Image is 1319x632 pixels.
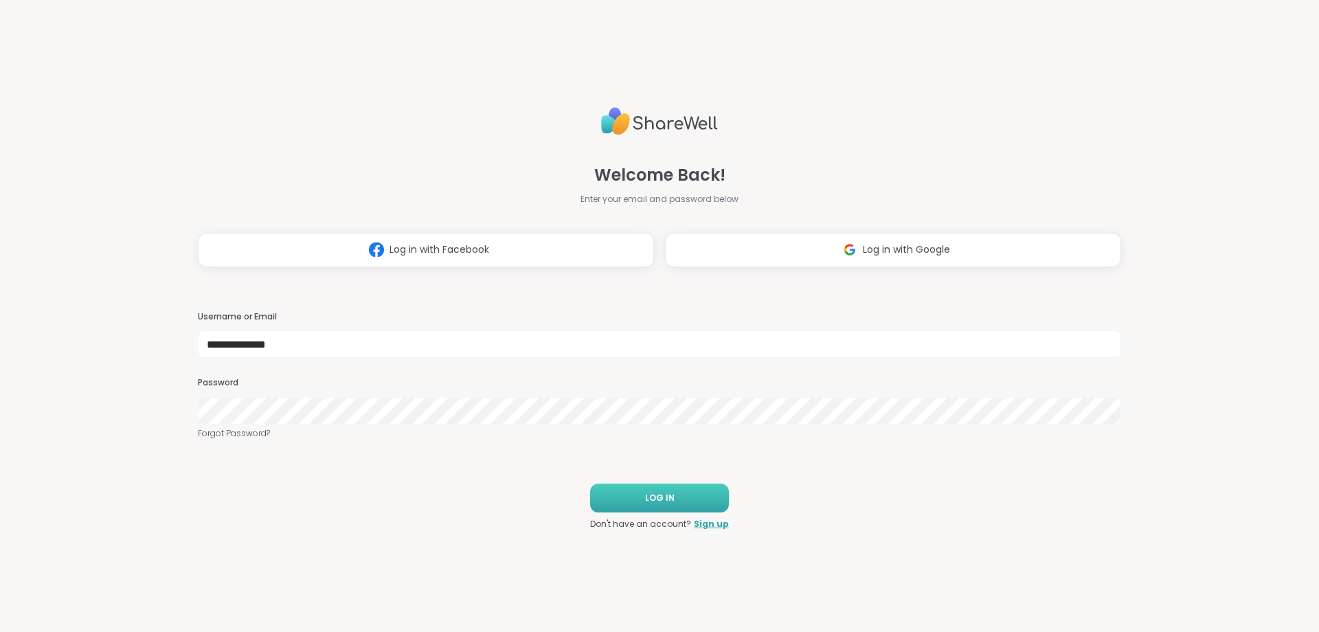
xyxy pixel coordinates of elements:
h3: Password [198,377,1121,389]
button: Log in with Facebook [198,233,654,267]
span: Log in with Google [863,242,950,257]
span: Enter your email and password below [580,193,739,205]
img: ShareWell Logomark [363,237,390,262]
span: Don't have an account? [590,518,691,530]
a: Sign up [694,518,729,530]
h3: Username or Email [198,311,1121,323]
span: Log in with Facebook [390,242,489,257]
img: ShareWell Logomark [837,237,863,262]
img: ShareWell Logo [601,102,718,141]
span: Welcome Back! [594,163,725,188]
button: Log in with Google [665,233,1121,267]
a: Forgot Password? [198,427,1121,440]
span: LOG IN [645,492,675,504]
button: LOG IN [590,484,729,512]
